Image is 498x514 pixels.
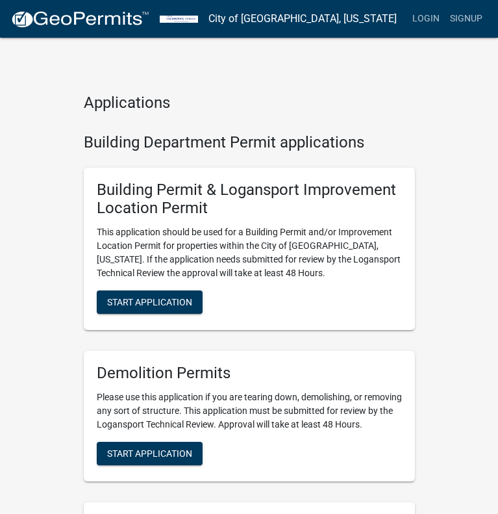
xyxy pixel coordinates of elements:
a: City of [GEOGRAPHIC_DATA], [US_STATE] [208,8,397,30]
h4: Building Department Permit applications [84,133,415,152]
h5: Demolition Permits [97,364,402,383]
button: Start Application [97,442,203,465]
p: This application should be used for a Building Permit and/or Improvement Location Permit for prop... [97,225,402,280]
button: Start Application [97,290,203,314]
img: City of Logansport, Indiana [160,16,198,23]
a: Signup [445,6,488,31]
h5: Building Permit & Logansport Improvement Location Permit [97,181,402,218]
span: Start Application [107,297,192,307]
h4: Applications [84,94,415,112]
span: Start Application [107,448,192,458]
p: Please use this application if you are tearing down, demolishing, or removing any sort of structu... [97,391,402,431]
a: Login [407,6,445,31]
